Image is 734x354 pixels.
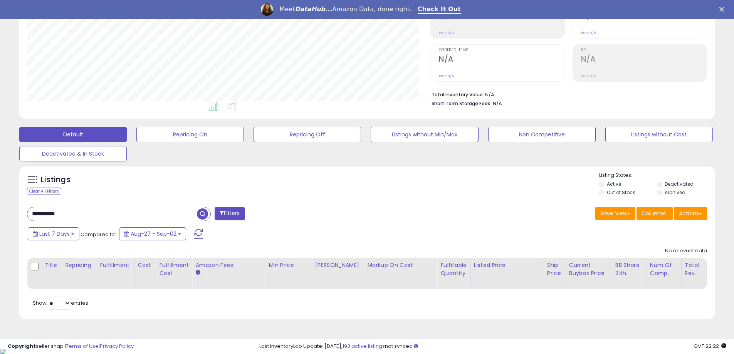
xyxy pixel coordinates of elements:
div: Clear All Filters [27,188,61,195]
div: Close [719,7,727,12]
div: No relevant data [665,247,707,255]
li: N/A [432,89,701,99]
div: Last InventoryLab Update: [DATE], not synced. [259,343,726,350]
button: Filters [215,207,245,220]
div: Current Buybox Price [569,261,609,277]
button: Save View [595,207,635,220]
strong: Copyright [8,342,36,350]
div: Fulfillment Cost [159,261,189,277]
div: Cost [138,261,153,269]
h2: N/A [581,55,707,65]
span: Ordered Items [439,48,564,52]
button: Last 7 Days [28,227,79,240]
label: Active [607,181,621,187]
span: ROI [581,48,707,52]
span: Show: entries [33,299,88,307]
b: Total Inventory Value: [432,91,484,98]
div: Meet Amazon Data, done right. [279,5,412,13]
div: Title [45,261,59,269]
div: Total Rev. [685,261,713,277]
span: Last 7 Days [39,230,70,238]
div: Markup on Cost [367,261,434,269]
h5: Listings [41,174,71,185]
button: Deactivated & In Stock [19,146,127,161]
div: Ship Price [547,261,563,277]
label: Out of Stock [607,189,635,196]
div: [PERSON_NAME] [315,261,361,269]
label: Archived [665,189,685,196]
small: Prev: N/A [581,30,596,35]
th: The percentage added to the cost of goods (COGS) that forms the calculator for Min & Max prices. [364,258,437,289]
div: Fulfillable Quantity [440,261,467,277]
button: Actions [674,207,707,220]
a: Terms of Use [66,342,99,350]
div: Amazon Fees [195,261,262,269]
button: Default [19,127,127,142]
button: Aug-27 - Sep-02 [119,227,186,240]
span: N/A [493,100,502,107]
span: Compared to: [81,231,116,238]
div: seller snap | | [8,343,134,350]
img: Profile image for Georgie [261,3,273,16]
button: Repricing On [136,127,244,142]
label: Deactivated [665,181,694,187]
span: 2025-09-10 22:22 GMT [694,342,726,350]
div: BB Share 24h. [615,261,643,277]
button: Listings without Cost [605,127,713,142]
p: Listing States: [599,172,715,179]
div: Listed Price [474,261,541,269]
div: Fulfillment [100,261,131,269]
div: Min Price [269,261,308,269]
a: Privacy Policy [100,342,134,350]
span: Aug-27 - Sep-02 [131,230,176,238]
span: Columns [642,210,666,217]
button: Non Competitive [488,127,596,142]
h2: N/A [439,55,564,65]
button: Columns [637,207,673,220]
small: Amazon Fees. [195,269,200,276]
small: Prev: N/A [581,74,596,78]
i: DataHub... [295,5,332,13]
b: Short Term Storage Fees: [432,100,492,107]
div: Repricing [65,261,93,269]
a: Check It Out [418,5,461,14]
small: Prev: N/A [439,30,454,35]
a: 193 active listings [343,342,385,350]
button: Listings without Min/Max [371,127,478,142]
small: Prev: N/A [439,74,454,78]
button: Repricing Off [254,127,361,142]
div: Num of Comp. [650,261,678,277]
